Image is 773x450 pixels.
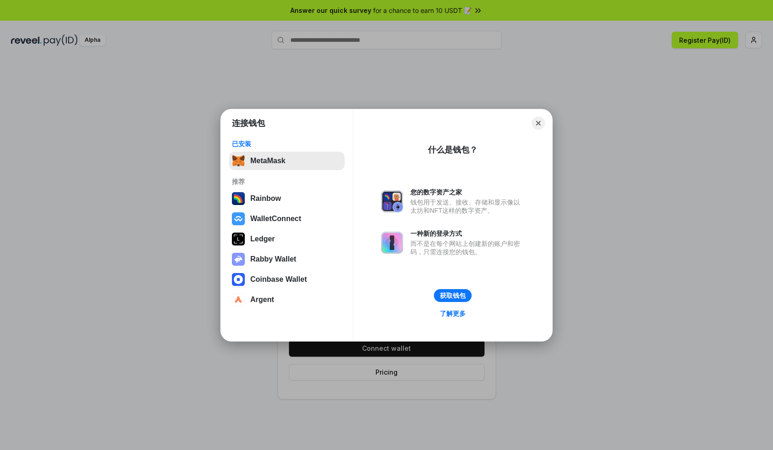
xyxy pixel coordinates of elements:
[410,198,525,215] div: 钱包用于发送、接收、存储和显示像以太坊和NFT这样的数字资产。
[381,190,403,212] img: svg+xml,%3Csvg%20xmlns%3D%22http%3A%2F%2Fwww.w3.org%2F2000%2Fsvg%22%20fill%3D%22none%22%20viewBox...
[232,192,245,205] img: svg+xml,%3Csvg%20width%3D%22120%22%20height%3D%22120%22%20viewBox%3D%220%200%20120%20120%22%20fil...
[232,253,245,266] img: svg+xml,%3Csvg%20xmlns%3D%22http%3A%2F%2Fwww.w3.org%2F2000%2Fsvg%22%20fill%3D%22none%22%20viewBox...
[440,291,466,300] div: 获取钱包
[410,188,525,196] div: 您的数字资产之家
[229,270,345,289] button: Coinbase Wallet
[229,230,345,248] button: Ledger
[232,273,245,286] img: svg+xml,%3Csvg%20width%3D%2228%22%20height%3D%2228%22%20viewBox%3D%220%200%2028%2028%22%20fill%3D...
[250,235,275,243] div: Ledger
[232,118,265,129] h1: 连接钱包
[250,255,296,263] div: Rabby Wallet
[440,309,466,318] div: 了解更多
[229,152,345,170] button: MetaMask
[250,215,301,223] div: WalletConnect
[229,291,345,309] button: Argent
[434,289,472,302] button: 获取钱包
[410,229,525,238] div: 一种新的登录方式
[428,144,478,155] div: 什么是钱包？
[232,140,342,148] div: 已安装
[250,194,281,203] div: Rainbow
[250,157,285,165] div: MetaMask
[232,233,245,245] img: svg+xml,%3Csvg%20xmlns%3D%22http%3A%2F%2Fwww.w3.org%2F2000%2Fsvg%22%20width%3D%2228%22%20height%3...
[250,275,307,284] div: Coinbase Wallet
[229,210,345,228] button: WalletConnect
[232,293,245,306] img: svg+xml,%3Csvg%20width%3D%2228%22%20height%3D%2228%22%20viewBox%3D%220%200%2028%2028%22%20fill%3D...
[434,308,471,319] a: 了解更多
[410,239,525,256] div: 而不是在每个网站上创建新的账户和密码，只需连接您的钱包。
[532,117,545,130] button: Close
[232,177,342,186] div: 推荐
[229,189,345,208] button: Rainbow
[232,212,245,225] img: svg+xml,%3Csvg%20width%3D%2228%22%20height%3D%2228%22%20viewBox%3D%220%200%2028%2028%22%20fill%3D...
[229,250,345,268] button: Rabby Wallet
[232,154,245,167] img: svg+xml,%3Csvg%20fill%3D%22none%22%20height%3D%2233%22%20viewBox%3D%220%200%2035%2033%22%20width%...
[381,232,403,254] img: svg+xml,%3Csvg%20xmlns%3D%22http%3A%2F%2Fwww.w3.org%2F2000%2Fsvg%22%20fill%3D%22none%22%20viewBox...
[250,296,274,304] div: Argent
